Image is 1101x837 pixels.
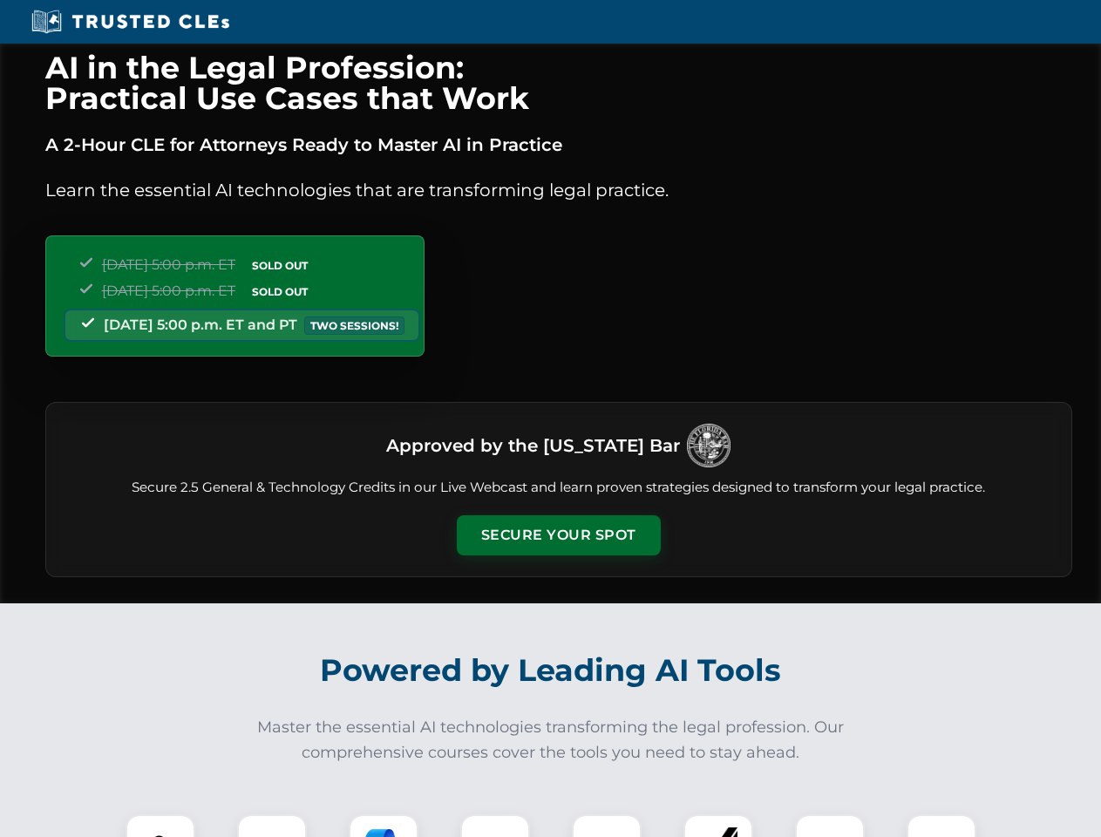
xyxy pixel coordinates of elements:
h1: AI in the Legal Profession: Practical Use Cases that Work [45,52,1072,113]
img: Logo [687,424,731,467]
span: [DATE] 5:00 p.m. ET [102,256,235,273]
p: A 2-Hour CLE for Attorneys Ready to Master AI in Practice [45,131,1072,159]
p: Learn the essential AI technologies that are transforming legal practice. [45,176,1072,204]
button: Secure Your Spot [457,515,661,555]
img: Trusted CLEs [26,9,234,35]
span: SOLD OUT [246,282,314,301]
h2: Powered by Leading AI Tools [68,640,1034,701]
span: [DATE] 5:00 p.m. ET [102,282,235,299]
span: SOLD OUT [246,256,314,275]
h3: Approved by the [US_STATE] Bar [386,430,680,461]
p: Secure 2.5 General & Technology Credits in our Live Webcast and learn proven strategies designed ... [67,478,1050,498]
p: Master the essential AI technologies transforming the legal profession. Our comprehensive courses... [246,715,856,766]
